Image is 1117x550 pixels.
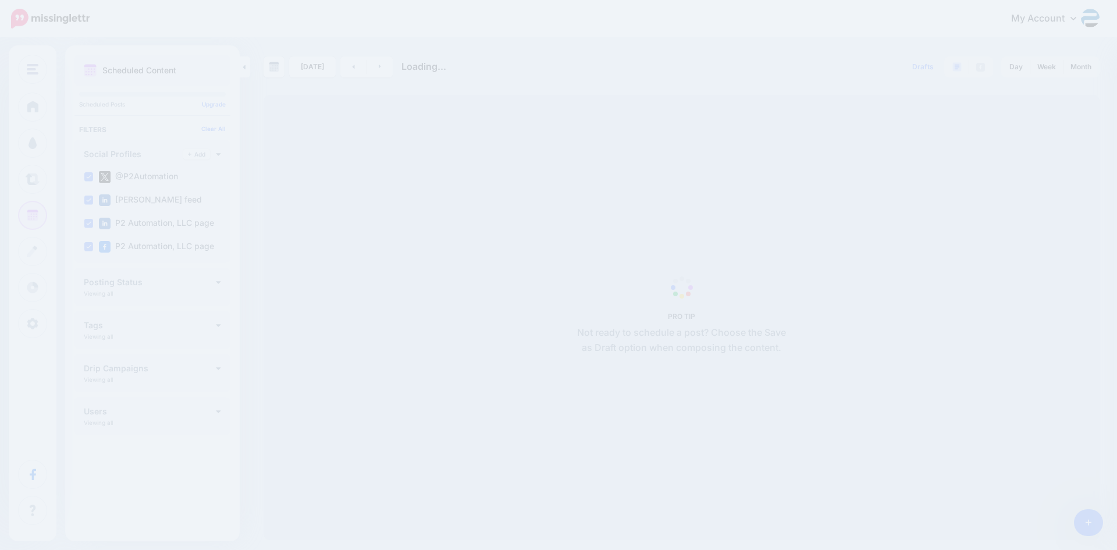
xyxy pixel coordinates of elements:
[202,101,226,108] a: Upgrade
[84,364,216,372] h4: Drip Campaigns
[912,63,934,70] span: Drafts
[99,218,111,229] img: linkedin-square.png
[84,419,113,426] p: Viewing all
[99,194,111,206] img: linkedin-square.png
[99,241,214,253] label: P2 Automation, LLC page
[999,5,1100,33] a: My Account
[84,407,216,416] h4: Users
[952,62,962,72] img: paragraph-boxed.png
[99,171,111,183] img: twitter-square.png
[1063,58,1098,76] a: Month
[99,218,214,229] label: P2 Automation, LLC page
[84,333,113,340] p: Viewing all
[84,376,113,383] p: Viewing all
[84,150,183,158] h4: Social Profiles
[401,61,446,72] span: Loading...
[99,241,111,253] img: facebook-square.png
[976,63,985,72] img: facebook-grey-square.png
[201,125,226,132] a: Clear All
[102,66,176,74] p: Scheduled Content
[183,149,210,159] a: Add
[1030,58,1063,76] a: Week
[289,56,336,77] a: [DATE]
[84,64,97,77] img: calendar.png
[99,171,178,183] label: @P2Automation
[905,56,941,77] a: Drafts
[99,194,202,206] label: [PERSON_NAME] feed
[84,321,216,329] h4: Tags
[572,312,791,321] h5: PRO TIP
[79,125,226,134] h4: Filters
[84,290,113,297] p: Viewing all
[79,101,226,107] p: Scheduled Posts
[1002,58,1030,76] a: Day
[572,325,791,356] p: Not ready to schedule a post? Choose the Save as Draft option when composing the content.
[11,9,90,29] img: Missinglettr
[27,64,38,74] img: menu.png
[269,62,279,72] img: calendar-grey-darker.png
[84,278,216,286] h4: Posting Status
